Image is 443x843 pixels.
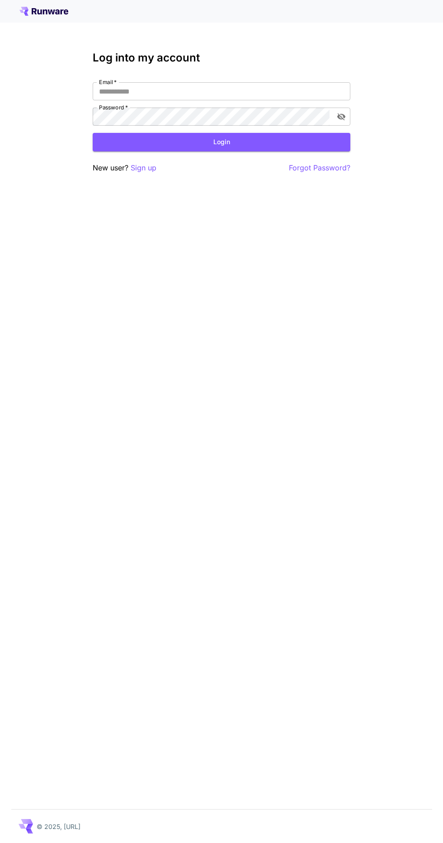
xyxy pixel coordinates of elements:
h3: Log into my account [93,52,350,64]
button: Sign up [131,162,156,174]
p: New user? [93,162,156,174]
button: toggle password visibility [333,108,349,125]
button: Login [93,133,350,151]
button: Forgot Password? [289,162,350,174]
label: Password [99,104,128,111]
label: Email [99,78,117,86]
p: © 2025, [URL] [37,822,80,831]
